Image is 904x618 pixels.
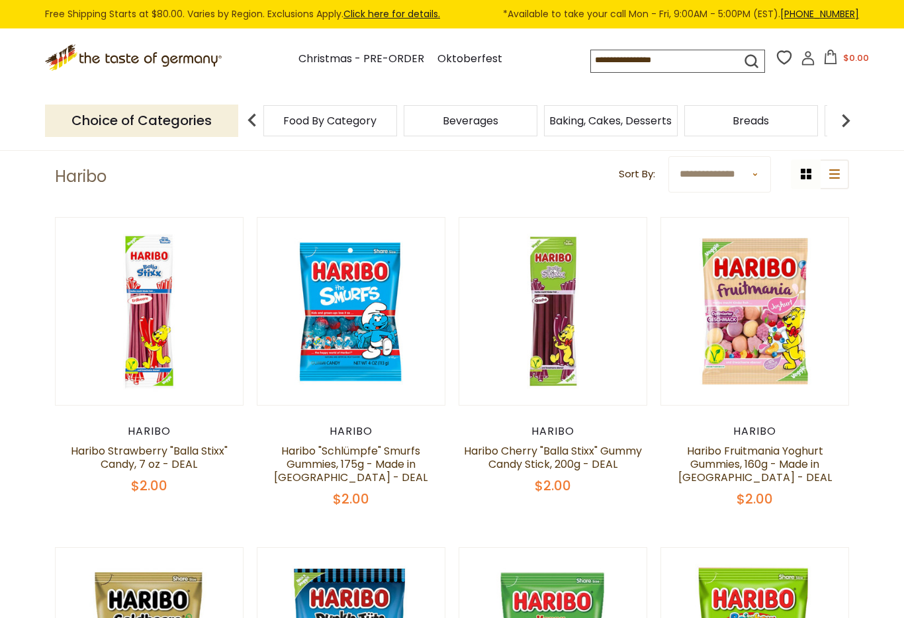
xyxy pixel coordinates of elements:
[833,107,859,134] img: next arrow
[274,443,428,485] a: Haribo "Schlümpfe" Smurfs Gummies, 175g - Made in [GEOGRAPHIC_DATA] - DEAL
[818,50,874,69] button: $0.00
[55,167,107,187] h1: Haribo
[45,7,859,22] div: Free Shipping Starts at $80.00. Varies by Region. Exclusions Apply.
[257,218,445,405] img: Haribo The Smurfs Gummies
[45,105,238,137] p: Choice of Categories
[660,425,849,438] div: Haribo
[678,443,832,485] a: Haribo Fruitmania Yoghurt Gummies, 160g - Made in [GEOGRAPHIC_DATA] - DEAL
[661,218,848,405] img: Haribo Fruitmania Yoghurt
[443,116,498,126] a: Beverages
[737,490,773,508] span: $2.00
[780,7,859,21] a: [PHONE_NUMBER]
[283,116,377,126] a: Food By Category
[437,50,502,68] a: Oktoberfest
[459,218,647,405] img: Haribo Balla Stixx Cherry
[333,490,369,508] span: $2.00
[55,425,244,438] div: Haribo
[131,476,167,495] span: $2.00
[56,218,243,405] img: Haribo Balla Stixx
[71,443,228,472] a: Haribo Strawberry "Balla Stixx" Candy, 7 oz - DEAL
[464,443,642,472] a: Haribo Cherry "Balla Stixx" Gummy Candy Stick, 200g - DEAL
[298,50,424,68] a: Christmas - PRE-ORDER
[343,7,440,21] a: Click here for details.
[257,425,445,438] div: Haribo
[239,107,265,134] img: previous arrow
[843,52,869,64] span: $0.00
[549,116,672,126] a: Baking, Cakes, Desserts
[733,116,769,126] a: Breads
[619,166,655,183] label: Sort By:
[503,7,859,22] span: *Available to take your call Mon - Fri, 9:00AM - 5:00PM (EST).
[459,425,647,438] div: Haribo
[535,476,571,495] span: $2.00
